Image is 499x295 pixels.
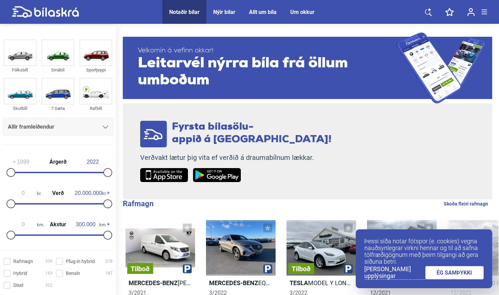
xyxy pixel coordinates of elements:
span: Dísel [13,282,23,289]
b: Tesla [290,279,308,286]
span: Tilboð [292,265,311,272]
span: km. [10,222,44,228]
b: Rafmagn [123,199,153,208]
p: Þessi síða notar fótspor (e. cookies) vegna nauðsynlegrar virkni hennar og til að safna tölfræðig... [364,238,484,265]
a: Skoða fleiri rafmagn [444,199,488,208]
div: Sportjeppi [79,66,112,74]
span: Tilboð [131,265,150,272]
a: [PERSON_NAME] upplýsingar [364,266,425,280]
span: Hybrid [13,270,27,277]
a: Velkomin á vefinn okkar!Leitarvél nýrra bíla frá öllum umboðum [123,32,492,103]
b: Mercedes-Benz [129,279,178,286]
div: Skutbíll [4,104,36,112]
a: Um okkur [290,9,314,15]
span: kr. [10,190,41,196]
h2: MODEL Y LONG RANGE [287,279,356,287]
img: user-login.svg [467,8,475,16]
div: Smábíl [42,66,74,74]
span: Allir framleiðendur [8,122,54,132]
span: Bensín [66,270,80,277]
a: ÉG SAMÞYKKI [425,266,484,279]
a: Nýir bílar [213,9,235,15]
span: 163 [45,270,53,277]
h2: EQC 400 PROGRESSIVE 4MATIC [206,279,276,287]
a: Allt um bíla [249,9,277,15]
p: Verðvakt lætur þig vita ef verðið á draumabílnum lækkar. [140,153,332,162]
span: kr. [75,190,106,196]
span: 218 [105,258,113,265]
span: Fyrsta bílasölu- appið á [GEOGRAPHIC_DATA]! [172,122,332,145]
span: 359 [45,258,53,265]
span: 187 [105,270,113,277]
div: Rafbíll [79,104,112,112]
h2: [PERSON_NAME] E BUISNESS [126,279,195,287]
span: Velkomin á vefinn okkar! [138,47,397,55]
b: Mercedes-Benz [209,279,258,286]
span: Leitarvél nýrra bíla frá öllum umboðum [138,55,397,89]
span: km. [72,222,106,228]
span: Árgerð [48,159,68,165]
span: Akstur [48,222,68,227]
span: Plug-in hybrid [66,258,95,265]
span: Rafmagn [13,258,33,265]
span: 322 [45,282,53,289]
div: Fólksbíll [4,66,36,74]
a: Notaðir bílar [169,9,200,15]
div: 7 Sæta [42,104,74,112]
span: Verð [50,191,65,196]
